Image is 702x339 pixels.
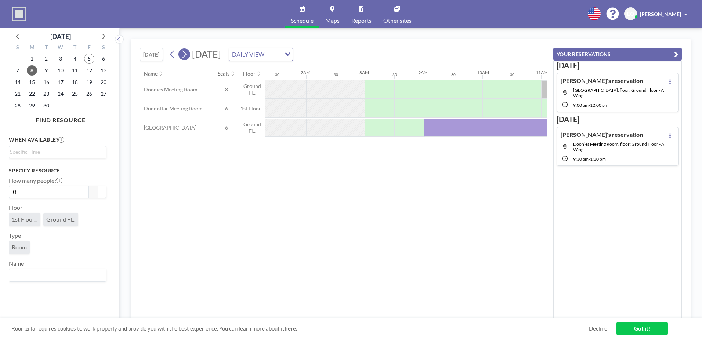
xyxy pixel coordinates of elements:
[27,54,37,64] span: Monday, September 1, 2025
[41,77,51,87] span: Tuesday, September 16, 2025
[214,124,239,131] span: 6
[334,72,338,77] div: 30
[275,72,279,77] div: 30
[12,7,26,21] img: organization-logo
[12,77,23,87] span: Sunday, September 14, 2025
[140,105,203,112] span: Dunnottar Meeting Room
[140,86,198,93] span: Doonies Meeting Room
[98,65,109,76] span: Saturday, September 13, 2025
[10,270,102,280] input: Search for option
[9,177,62,184] label: How many people?
[54,43,68,53] div: W
[10,148,102,156] input: Search for option
[41,65,51,76] span: Tuesday, September 9, 2025
[96,43,111,53] div: S
[536,70,548,75] div: 11AM
[70,65,80,76] span: Thursday, September 11, 2025
[9,204,22,211] label: Floor
[12,244,27,251] span: Room
[616,322,668,335] a: Got it!
[383,18,412,23] span: Other sites
[231,50,266,59] span: DAILY VIEW
[12,101,23,111] span: Sunday, September 28, 2025
[12,89,23,99] span: Sunday, September 21, 2025
[9,113,112,124] h4: FIND RESOURCE
[12,216,37,223] span: 1st Floor...
[84,77,94,87] span: Friday, September 19, 2025
[590,102,608,108] span: 12:00 PM
[510,72,514,77] div: 30
[553,48,682,61] button: YOUR RESERVATIONS
[140,48,163,61] button: [DATE]
[12,65,23,76] span: Sunday, September 7, 2025
[55,89,66,99] span: Wednesday, September 24, 2025
[98,77,109,87] span: Saturday, September 20, 2025
[218,70,229,77] div: Seats
[589,102,590,108] span: -
[70,54,80,64] span: Thursday, September 4, 2025
[84,89,94,99] span: Friday, September 26, 2025
[55,65,66,76] span: Wednesday, September 10, 2025
[84,54,94,64] span: Friday, September 5, 2025
[41,54,51,64] span: Tuesday, September 2, 2025
[55,77,66,87] span: Wednesday, September 17, 2025
[70,77,80,87] span: Thursday, September 18, 2025
[557,61,679,70] h3: [DATE]
[325,18,340,23] span: Maps
[418,70,428,75] div: 9AM
[89,186,98,198] button: -
[301,70,310,75] div: 7AM
[98,54,109,64] span: Saturday, September 6, 2025
[27,89,37,99] span: Monday, September 22, 2025
[50,31,71,41] div: [DATE]
[11,43,25,53] div: S
[392,72,397,77] div: 30
[214,105,239,112] span: 6
[573,156,589,162] span: 9:30 AM
[68,43,82,53] div: T
[27,77,37,87] span: Monday, September 15, 2025
[9,260,24,267] label: Name
[573,102,589,108] span: 9:00 AM
[627,11,634,17] span: EO
[239,105,265,112] span: 1st Floor...
[9,167,106,174] h3: Specify resource
[70,89,80,99] span: Thursday, September 25, 2025
[359,70,369,75] div: 8AM
[561,77,643,84] h4: [PERSON_NAME]'s reservation
[214,86,239,93] span: 8
[9,146,106,157] div: Search for option
[9,269,106,281] div: Search for option
[640,11,681,17] span: [PERSON_NAME]
[39,43,54,53] div: T
[239,121,265,134] span: Ground Fl...
[267,50,281,59] input: Search for option
[589,325,607,332] a: Decline
[557,115,679,124] h3: [DATE]
[573,141,664,152] span: Doonies Meeting Room, floor: Ground Floor - A Wing
[351,18,372,23] span: Reports
[41,101,51,111] span: Tuesday, September 30, 2025
[11,325,589,332] span: Roomzilla requires cookies to work properly and provide you with the best experience. You can lea...
[561,131,643,138] h4: [PERSON_NAME]'s reservation
[291,18,314,23] span: Schedule
[82,43,96,53] div: F
[140,124,196,131] span: [GEOGRAPHIC_DATA]
[229,48,293,61] div: Search for option
[9,232,21,239] label: Type
[55,54,66,64] span: Wednesday, September 3, 2025
[98,89,109,99] span: Saturday, September 27, 2025
[239,83,265,96] span: Ground Fl...
[41,89,51,99] span: Tuesday, September 23, 2025
[573,87,664,98] span: Loirston Meeting Room, floor: Ground Floor - A Wing
[46,216,75,223] span: Ground Fl...
[590,156,606,162] span: 1:30 PM
[98,186,106,198] button: +
[25,43,39,53] div: M
[144,70,158,77] div: Name
[84,65,94,76] span: Friday, September 12, 2025
[477,70,489,75] div: 10AM
[243,70,256,77] div: Floor
[192,48,221,59] span: [DATE]
[285,325,297,332] a: here.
